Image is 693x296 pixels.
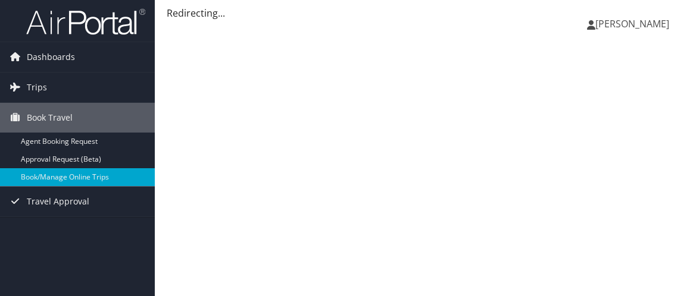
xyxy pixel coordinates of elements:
span: Book Travel [27,103,73,133]
span: Travel Approval [27,187,89,216]
div: Redirecting... [167,6,681,20]
a: [PERSON_NAME] [587,6,681,42]
img: airportal-logo.png [26,8,145,36]
span: Trips [27,73,47,102]
span: [PERSON_NAME] [595,17,669,30]
span: Dashboards [27,42,75,72]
